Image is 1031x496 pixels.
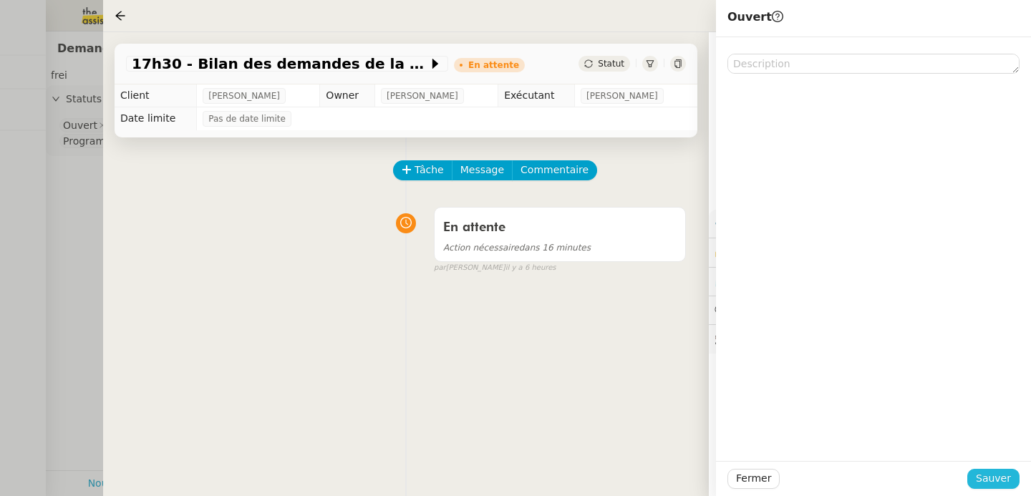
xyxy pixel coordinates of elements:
small: [PERSON_NAME] [434,262,556,274]
span: Tâche [415,162,444,178]
div: 🔐Données client [709,238,1031,266]
div: 🕵️Autres demandes en cours 19 [709,325,1031,353]
div: ⏲️Tâches 0:00 [709,268,1031,296]
button: Message [452,160,513,180]
span: dans 16 minutes [443,243,591,253]
span: ⚙️ [715,215,789,232]
span: Sauver [976,470,1011,487]
span: [PERSON_NAME] [586,89,658,103]
span: Fermer [736,470,771,487]
td: Date limite [115,107,197,130]
span: 💬 [715,304,806,316]
span: [PERSON_NAME] [387,89,458,103]
span: 🔐 [715,244,808,261]
span: Message [460,162,504,178]
span: par [434,262,446,274]
td: Client [115,84,197,107]
span: [PERSON_NAME] [208,89,280,103]
div: ⚙️Procédures [709,210,1031,238]
button: Tâche [393,160,452,180]
span: Pas de date limite [208,112,286,126]
span: Statut [598,59,624,69]
button: Sauver [967,469,1020,489]
div: 💬Commentaires [709,296,1031,324]
span: ⏲️ [715,276,813,287]
span: 17h30 - Bilan des demandes de la journée : en cours et restant à traiter - 5 septembre 2025 [132,57,428,71]
button: Fermer [727,469,780,489]
div: En attente [468,61,519,69]
button: Commentaire [512,160,597,180]
span: Action nécessaire [443,243,519,253]
span: Commentaire [521,162,589,178]
td: Exécutant [498,84,575,107]
span: En attente [443,221,505,234]
span: Ouvert [727,10,783,24]
span: il y a 6 heures [505,262,556,274]
td: Owner [320,84,375,107]
span: 🕵️ [715,333,899,344]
